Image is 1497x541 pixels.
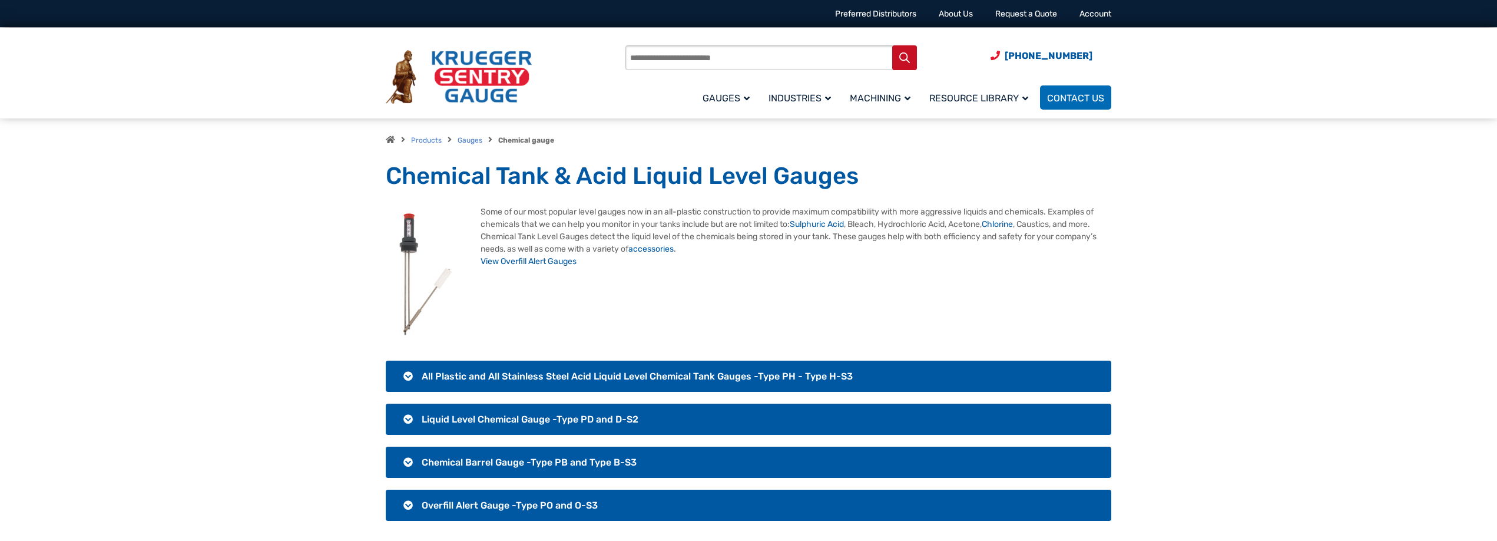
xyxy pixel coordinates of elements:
a: Request a Quote [995,9,1057,19]
span: All Plastic and All Stainless Steel Acid Liquid Level Chemical Tank Gauges -Type PH - Type H-S3 [422,371,853,382]
span: Gauges [703,93,750,104]
a: Industries [761,84,843,111]
a: Preferred Distributors [835,9,916,19]
img: Hot Rolled Steel Grades [386,206,466,342]
a: Account [1079,9,1111,19]
span: Chemical Barrel Gauge -Type PB and Type B-S3 [422,457,637,468]
span: [PHONE_NUMBER] [1005,50,1092,61]
span: Contact Us [1047,93,1104,104]
a: Products [411,136,442,144]
strong: Chemical gauge [498,136,554,144]
h1: Chemical Tank & Acid Liquid Level Gauges [386,161,1111,191]
a: Machining [843,84,922,111]
a: Chlorine [982,219,1013,229]
a: View Overfill Alert Gauges [481,256,577,266]
span: Resource Library [929,93,1028,104]
span: Overfill Alert Gauge -Type PO and O-S3 [422,500,598,511]
a: Gauges [458,136,482,144]
a: Gauges [695,84,761,111]
span: Liquid Level Chemical Gauge -Type PD and D-S2 [422,414,638,425]
a: Resource Library [922,84,1040,111]
a: Contact Us [1040,85,1111,110]
a: accessories [628,244,674,254]
a: Sulphuric Acid [790,219,844,229]
span: Industries [769,93,831,104]
img: Krueger Sentry Gauge [386,50,532,104]
span: Machining [850,93,910,104]
p: Some of our most popular level gauges now in an all-plastic construction to provide maximum compa... [386,206,1111,268]
a: Phone Number (920) 434-8860 [991,48,1092,63]
a: About Us [939,9,973,19]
